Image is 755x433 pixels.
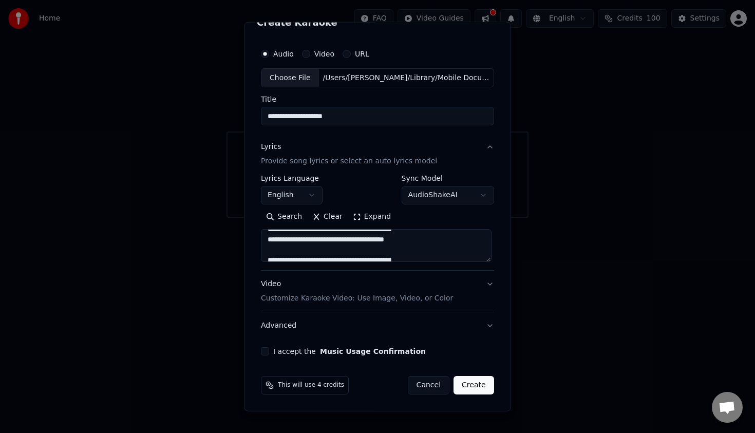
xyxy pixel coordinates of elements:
[261,293,453,304] p: Customize Karaoke Video: Use Image, Video, or Color
[278,381,344,389] span: This will use 4 credits
[261,156,437,166] p: Provide song lyrics or select an auto lyrics model
[273,348,426,355] label: I accept the
[261,134,494,175] button: LyricsProvide song lyrics or select an auto lyrics model
[307,209,348,225] button: Clear
[257,17,498,27] h2: Create Karaoke
[320,348,426,355] button: I accept the
[261,279,453,304] div: Video
[402,175,494,182] label: Sync Model
[355,50,369,57] label: URL
[261,175,323,182] label: Lyrics Language
[261,175,494,270] div: LyricsProvide song lyrics or select an auto lyrics model
[408,376,449,394] button: Cancel
[454,376,494,394] button: Create
[261,96,494,103] label: Title
[261,312,494,339] button: Advanced
[261,209,307,225] button: Search
[261,142,281,152] div: Lyrics
[348,209,396,225] button: Expand
[314,50,334,57] label: Video
[319,72,494,83] div: /Users/[PERSON_NAME]/Library/Mobile Documents/com~apple~CloudDocs/[PERSON_NAME] - Fire Breather (...
[261,68,319,87] div: Choose File
[273,50,294,57] label: Audio
[261,271,494,312] button: VideoCustomize Karaoke Video: Use Image, Video, or Color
